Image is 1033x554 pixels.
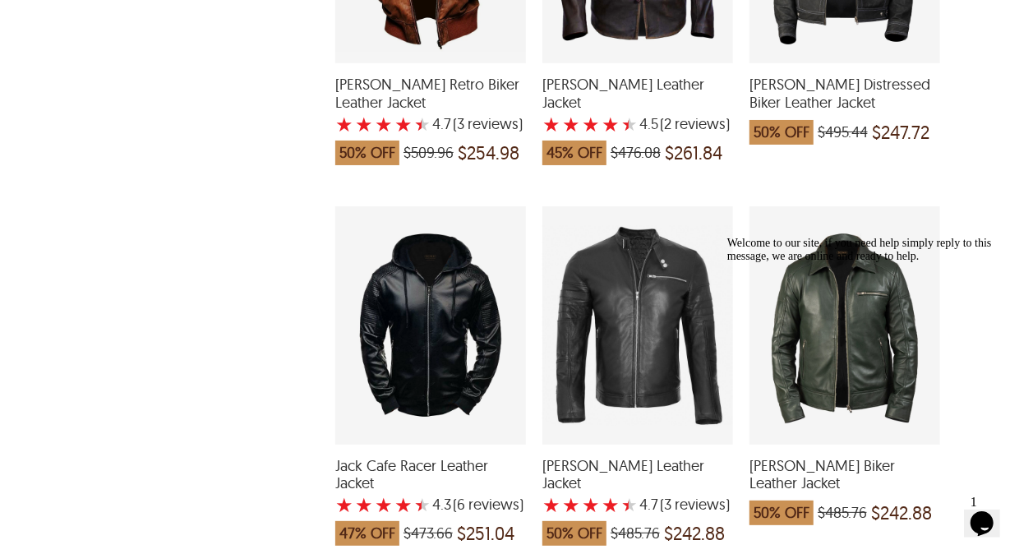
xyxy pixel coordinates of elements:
[457,525,514,542] span: $251.04
[465,496,519,513] span: reviews
[660,496,730,513] span: )
[818,124,868,141] span: $495.44
[542,53,733,173] a: Brent Biker Leather Jacket with a 4.5 Star Rating 2 Product Review which was at a price of $476.0...
[660,116,671,132] span: (2
[414,496,431,513] label: 5 rating
[660,116,730,132] span: )
[432,116,451,132] label: 4.7
[375,116,393,132] label: 3 rating
[453,116,464,132] span: (3
[611,145,661,161] span: $476.08
[749,501,814,525] span: 50% OFF
[414,116,431,132] label: 5 rating
[335,457,526,492] span: Jack Cafe Racer Leather Jacket
[818,505,867,521] span: $485.76
[453,116,523,132] span: )
[404,145,454,161] span: $509.96
[602,496,620,513] label: 4 rating
[671,496,726,513] span: reviews
[671,116,726,132] span: reviews
[621,496,638,513] label: 5 rating
[964,488,1017,538] iframe: chat widget
[660,496,671,513] span: (3
[542,434,733,554] a: Bruce Biker Leather Jacket with a 4.666666666666667 Star Rating 3 Product Review which was at a p...
[335,141,399,165] span: 50% OFF
[721,230,1017,480] iframe: chat widget
[749,434,940,533] a: Morris Biker Leather Jacket which was at a price of $485.76, now after discount the price is
[542,76,733,111] span: Brent Biker Leather Jacket
[749,53,940,152] a: Dennis Distressed Biker Leather Jacket which was at a price of $495.44, now after discount the pr...
[639,496,658,513] label: 4.7
[335,53,526,173] a: Abel Retro Biker Leather Jacket with a 4.666666666666667 Star Rating 3 Product Review which was a...
[7,7,302,33] div: Welcome to our site, if you need help simply reply to this message, we are online and ready to help.
[582,496,600,513] label: 3 rating
[562,496,580,513] label: 2 rating
[749,76,940,111] span: Dennis Distressed Biker Leather Jacket
[582,116,600,132] label: 3 rating
[335,521,399,546] span: 47% OFF
[639,116,658,132] label: 4.5
[355,116,373,132] label: 2 rating
[542,141,606,165] span: 45% OFF
[432,496,451,513] label: 4.3
[335,76,526,111] span: Abel Retro Biker Leather Jacket
[453,496,523,513] span: )
[665,145,722,161] span: $261.84
[355,496,373,513] label: 2 rating
[458,145,519,161] span: $254.98
[542,457,733,492] span: Bruce Biker Leather Jacket
[542,496,560,513] label: 1 rating
[394,496,413,513] label: 4 rating
[562,116,580,132] label: 2 rating
[453,496,465,513] span: (6
[404,525,453,542] span: $473.66
[335,116,353,132] label: 1 rating
[335,434,526,554] a: Jack Cafe Racer Leather Jacket with a 4.333333333333333 Star Rating 6 Product Review which was at...
[621,116,638,132] label: 5 rating
[335,496,353,513] label: 1 rating
[542,521,606,546] span: 50% OFF
[542,116,560,132] label: 1 rating
[464,116,519,132] span: reviews
[7,7,271,32] span: Welcome to our site, if you need help simply reply to this message, we are online and ready to help.
[375,496,393,513] label: 3 rating
[664,525,725,542] span: $242.88
[602,116,620,132] label: 4 rating
[871,505,932,521] span: $242.88
[872,124,929,141] span: $247.72
[749,120,814,145] span: 50% OFF
[611,525,660,542] span: $485.76
[394,116,413,132] label: 4 rating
